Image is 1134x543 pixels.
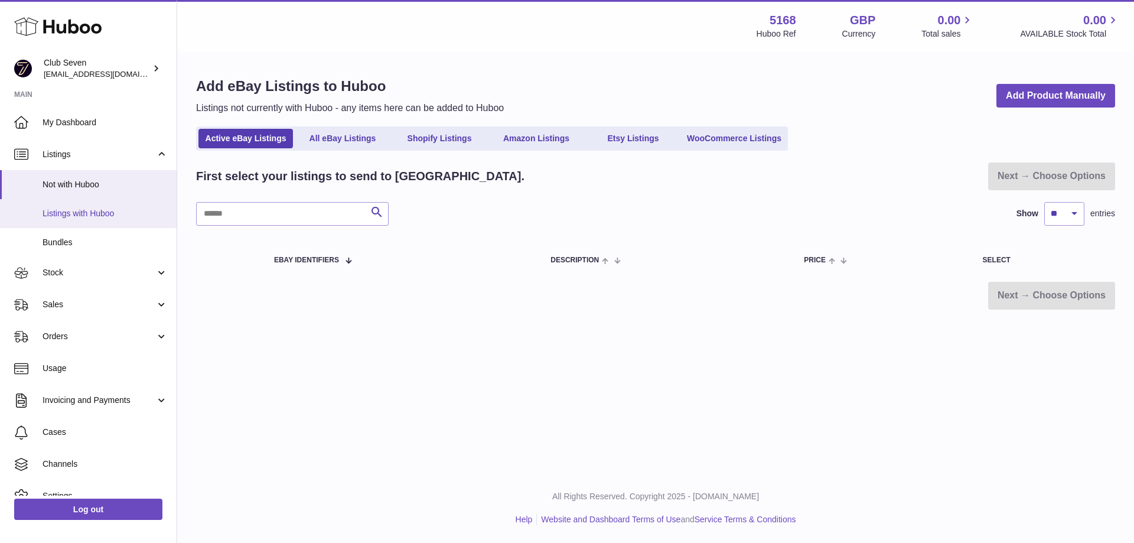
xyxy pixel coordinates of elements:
[1020,12,1120,40] a: 0.00 AVAILABLE Stock Total
[43,331,155,342] span: Orders
[541,515,680,524] a: Website and Dashboard Terms of Use
[550,256,599,264] span: Description
[537,514,796,525] li: and
[43,267,155,278] span: Stock
[996,84,1115,108] a: Add Product Manually
[274,256,339,264] span: eBay Identifiers
[44,69,174,79] span: [EMAIL_ADDRESS][DOMAIN_NAME]
[43,459,168,470] span: Channels
[43,117,168,128] span: My Dashboard
[921,28,974,40] span: Total sales
[921,12,974,40] a: 0.00 Total sales
[938,12,961,28] span: 0.00
[196,102,504,115] p: Listings not currently with Huboo - any items here can be added to Huboo
[43,299,155,310] span: Sales
[489,129,584,148] a: Amazon Listings
[198,129,293,148] a: Active eBay Listings
[14,499,162,520] a: Log out
[983,256,1103,264] div: Select
[43,395,155,406] span: Invoicing and Payments
[43,149,155,160] span: Listings
[196,168,524,184] h2: First select your listings to send to [GEOGRAPHIC_DATA].
[586,129,680,148] a: Etsy Listings
[392,129,487,148] a: Shopify Listings
[1083,12,1106,28] span: 0.00
[196,77,504,96] h1: Add eBay Listings to Huboo
[43,237,168,248] span: Bundles
[516,515,533,524] a: Help
[850,12,875,28] strong: GBP
[1016,208,1038,219] label: Show
[295,129,390,148] a: All eBay Listings
[804,256,826,264] span: Price
[43,208,168,219] span: Listings with Huboo
[757,28,796,40] div: Huboo Ref
[43,427,168,438] span: Cases
[187,491,1125,502] p: All Rights Reserved. Copyright 2025 - [DOMAIN_NAME]
[770,12,796,28] strong: 5168
[1020,28,1120,40] span: AVAILABLE Stock Total
[683,129,786,148] a: WooCommerce Listings
[14,60,32,77] img: info@wearclubseven.com
[44,57,150,80] div: Club Seven
[43,363,168,374] span: Usage
[842,28,876,40] div: Currency
[1090,208,1115,219] span: entries
[43,179,168,190] span: Not with Huboo
[695,515,796,524] a: Service Terms & Conditions
[43,490,168,502] span: Settings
